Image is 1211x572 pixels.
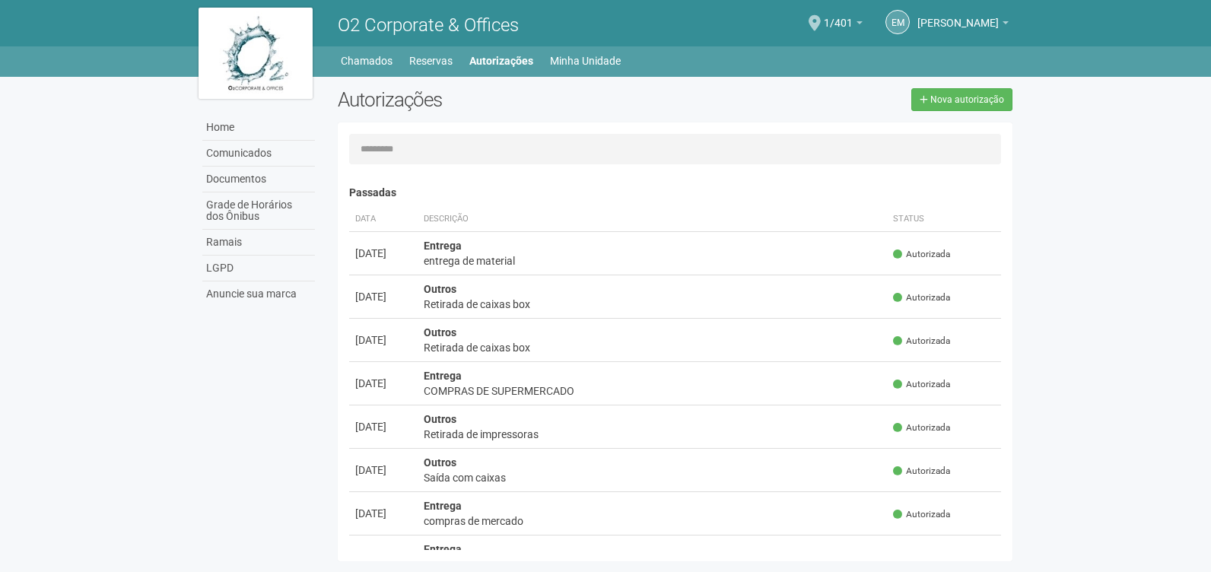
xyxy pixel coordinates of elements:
a: EM [885,10,910,34]
a: [PERSON_NAME] [917,19,1009,31]
div: [DATE] [355,506,412,521]
strong: Outros [424,283,456,295]
strong: Entrega [424,500,462,512]
div: [DATE] [355,332,412,348]
th: Descrição [418,207,887,232]
a: LGPD [202,256,315,281]
strong: Entrega [424,240,462,252]
strong: Outros [424,456,456,469]
a: Documentos [202,167,315,192]
div: Retirada de caixas box [424,297,881,312]
div: Retirada de impressoras [424,427,881,442]
div: Saída com caixas [424,470,881,485]
span: Eloisa Mazoni Guntzel [917,2,999,29]
span: Autorizada [893,335,950,348]
div: [DATE] [355,419,412,434]
h4: Passadas [349,187,1001,199]
span: Autorizada [893,378,950,391]
strong: Outros [424,413,456,425]
div: COMPRAS DE SUPERMERCADO [424,383,881,399]
a: Anuncie sua marca [202,281,315,307]
div: compras de mercado [424,513,881,529]
strong: Entrega [424,370,462,382]
span: Autorizada [893,465,950,478]
span: Nova autorização [930,94,1004,105]
h2: Autorizações [338,88,663,111]
span: Autorizada [893,248,950,261]
div: [DATE] [355,376,412,391]
th: Data [349,207,418,232]
div: [DATE] [355,289,412,304]
span: O2 Corporate & Offices [338,14,519,36]
a: Autorizações [469,50,533,71]
strong: Entrega [424,543,462,555]
img: logo.jpg [199,8,313,99]
a: Comunicados [202,141,315,167]
div: [DATE] [355,462,412,478]
a: Grade de Horários dos Ônibus [202,192,315,230]
span: 1/401 [824,2,853,29]
a: Reservas [409,50,453,71]
a: Minha Unidade [550,50,621,71]
a: 1/401 [824,19,863,31]
span: Autorizada [893,421,950,434]
span: Autorizada [893,291,950,304]
span: Autorizada [893,508,950,521]
a: Chamados [341,50,393,71]
strong: Outros [424,326,456,338]
th: Status [887,207,1001,232]
div: Retirada de caixas box [424,340,881,355]
a: Ramais [202,230,315,256]
a: Home [202,115,315,141]
div: [DATE] [355,549,412,564]
div: [DATE] [355,246,412,261]
a: Nova autorização [911,88,1012,111]
div: entrega de material [424,253,881,269]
